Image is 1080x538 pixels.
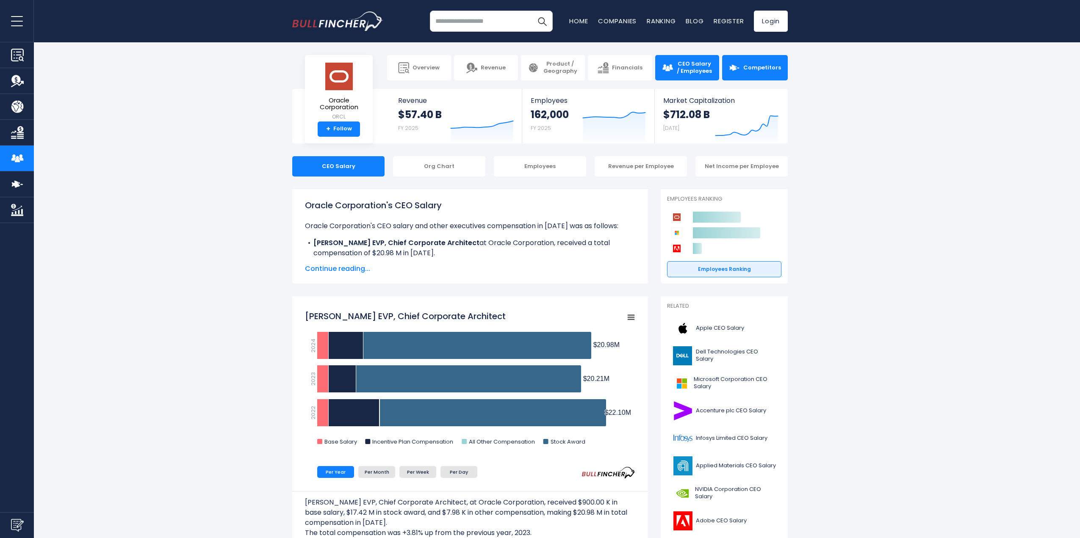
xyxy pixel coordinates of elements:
div: Net Income per Employee [695,156,788,177]
li: Per Year [317,466,354,478]
tspan: $20.21M [583,375,609,382]
small: [DATE] [663,124,679,132]
a: Apple CEO Salary [667,317,781,340]
img: Microsoft Corporation competitors logo [671,227,682,238]
span: Product / Geography [542,61,578,75]
strong: $57.40 B [398,108,442,121]
img: INFY logo [672,429,693,448]
text: Stock Award [551,438,585,446]
p: Oracle Corporation's CEO salary and other executives compensation in [DATE] was as follows: [305,221,635,231]
small: FY 2025 [531,124,551,132]
p: The total compensation was +3.81% up from the previous year, 2023. [305,528,635,538]
a: Go to homepage [292,11,383,31]
span: Oracle Corporation [312,97,366,111]
img: ACN logo [672,401,693,420]
a: Market Capitalization $712.08 B [DATE] [655,89,787,143]
span: Revenue [398,97,514,105]
strong: + [326,125,330,133]
a: Employees 162,000 FY 2025 [522,89,654,143]
span: CEO Salary / Employees [676,61,712,75]
li: Per Month [358,466,395,478]
a: Login [754,11,788,32]
text: All Other Compensation [469,438,535,446]
svg: Edward Screven EVP, Chief Corporate Architect [305,306,635,454]
a: +Follow [318,121,360,137]
a: Blog [686,17,703,25]
a: Oracle Corporation ORCL [311,62,366,121]
a: Infosys Limited CEO Salary [667,427,781,450]
a: Register [714,17,744,25]
a: CEO Salary / Employees [655,55,719,80]
span: Revenue [481,64,506,72]
p: Related [667,303,781,310]
a: Home [569,17,588,25]
img: DELL logo [672,346,693,365]
a: Adobe CEO Salary [667,509,781,532]
strong: 162,000 [531,108,569,121]
span: Financials [612,64,642,72]
a: Product / Geography [521,55,585,80]
span: Continue reading... [305,264,635,274]
a: NVIDIA Corporation CEO Salary [667,482,781,505]
a: Accenture plc CEO Salary [667,399,781,422]
div: Org Chart [393,156,485,177]
img: AMAT logo [672,456,693,475]
a: Employees Ranking [667,261,781,277]
span: Applied Materials CEO Salary [696,462,776,469]
strong: $712.08 B [663,108,710,121]
div: Revenue per Employee [595,156,687,177]
div: CEO Salary [292,156,385,177]
text: 2024 [309,339,317,353]
span: NVIDIA Corporation CEO Salary [695,486,776,500]
img: ADBE logo [672,511,693,530]
img: AAPL logo [672,319,693,338]
span: Market Capitalization [663,97,778,105]
img: MSFT logo [672,374,691,393]
li: Per Day [440,466,477,478]
a: Revenue [454,55,518,80]
span: Apple CEO Salary [696,325,744,332]
a: Overview [387,55,451,80]
text: Incentive Plan Compensation [372,438,453,446]
span: Adobe CEO Salary [696,517,747,524]
a: Revenue $57.40 B FY 2025 [390,89,522,143]
p: Employees Ranking [667,196,781,203]
a: Competitors [722,55,788,80]
a: Financials [588,55,652,80]
a: Companies [598,17,637,25]
a: Ranking [647,17,676,25]
span: Competitors [743,64,781,72]
h1: Oracle Corporation's CEO Salary [305,199,635,212]
text: 2022 [309,406,317,419]
p: [PERSON_NAME] EVP, Chief Corporate Architect, at Oracle Corporation, received $900.00 K in base s... [305,497,635,528]
a: Microsoft Corporation CEO Salary [667,372,781,395]
tspan: $20.98M [593,341,620,348]
img: Oracle Corporation competitors logo [671,212,682,223]
li: Per Week [399,466,436,478]
text: 2023 [309,372,317,386]
img: Adobe competitors logo [671,243,682,254]
text: Base Salary [324,438,357,446]
span: Microsoft Corporation CEO Salary [694,376,776,390]
li: at Oracle Corporation, received a total compensation of $20.98 M in [DATE]. [305,238,635,258]
img: NVDA logo [672,484,692,503]
span: Employees [531,97,645,105]
small: ORCL [312,113,366,121]
span: Accenture plc CEO Salary [696,407,766,414]
button: Search [532,11,553,32]
b: [PERSON_NAME] EVP, Chief Corporate Architect [313,238,479,248]
a: Dell Technologies CEO Salary [667,344,781,367]
a: Applied Materials CEO Salary [667,454,781,477]
small: FY 2025 [398,124,418,132]
tspan: $22.10M [605,409,631,416]
img: bullfincher logo [292,11,383,31]
div: Employees [494,156,586,177]
span: Overview [413,64,440,72]
span: Infosys Limited CEO Salary [696,435,767,442]
span: Dell Technologies CEO Salary [696,348,776,363]
tspan: [PERSON_NAME] EVP, Chief Corporate Architect [305,310,506,322]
